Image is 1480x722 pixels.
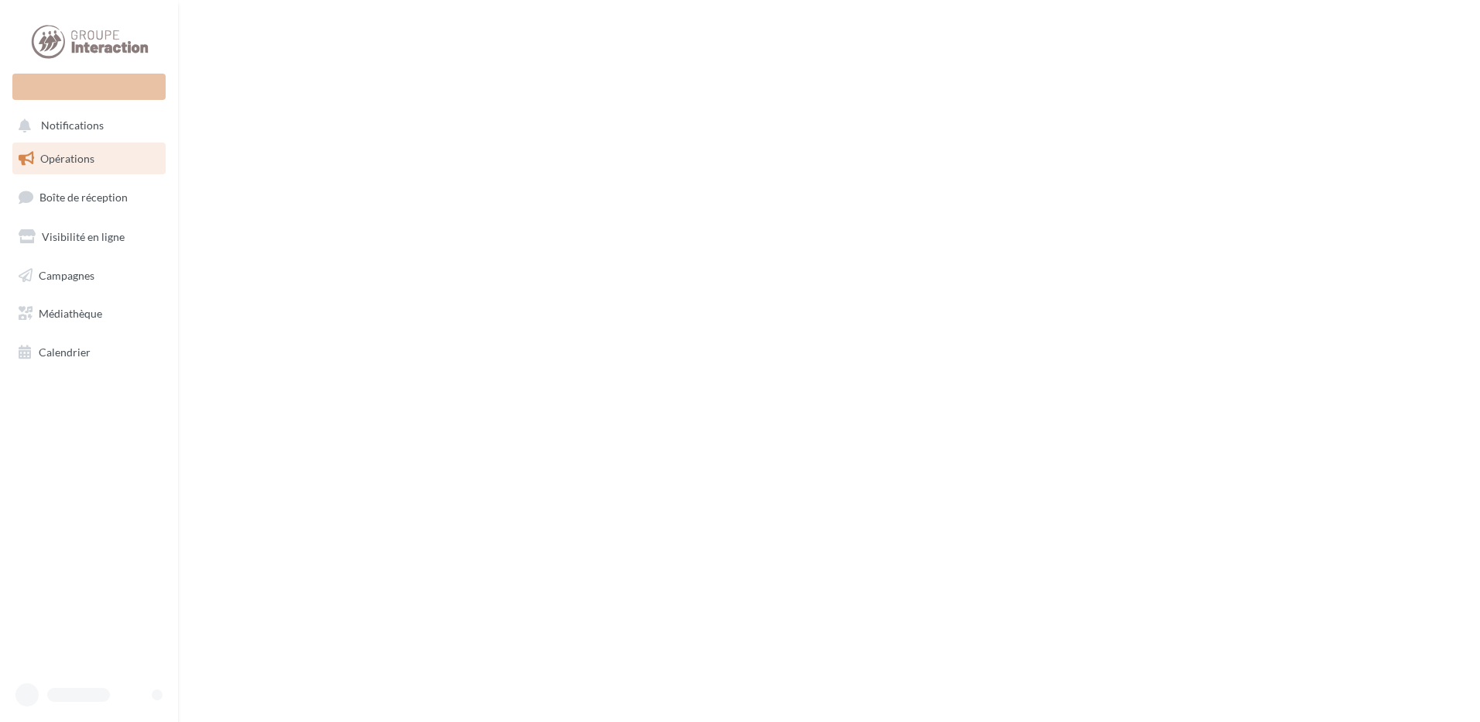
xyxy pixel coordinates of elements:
[9,297,169,330] a: Médiathèque
[39,307,102,320] span: Médiathèque
[41,119,104,132] span: Notifications
[9,260,169,292] a: Campagnes
[42,230,125,243] span: Visibilité en ligne
[9,336,169,369] a: Calendrier
[39,191,128,204] span: Boîte de réception
[9,221,169,253] a: Visibilité en ligne
[12,74,166,100] div: Nouvelle campagne
[9,180,169,214] a: Boîte de réception
[9,143,169,175] a: Opérations
[39,346,91,359] span: Calendrier
[39,268,94,281] span: Campagnes
[40,152,94,165] span: Opérations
